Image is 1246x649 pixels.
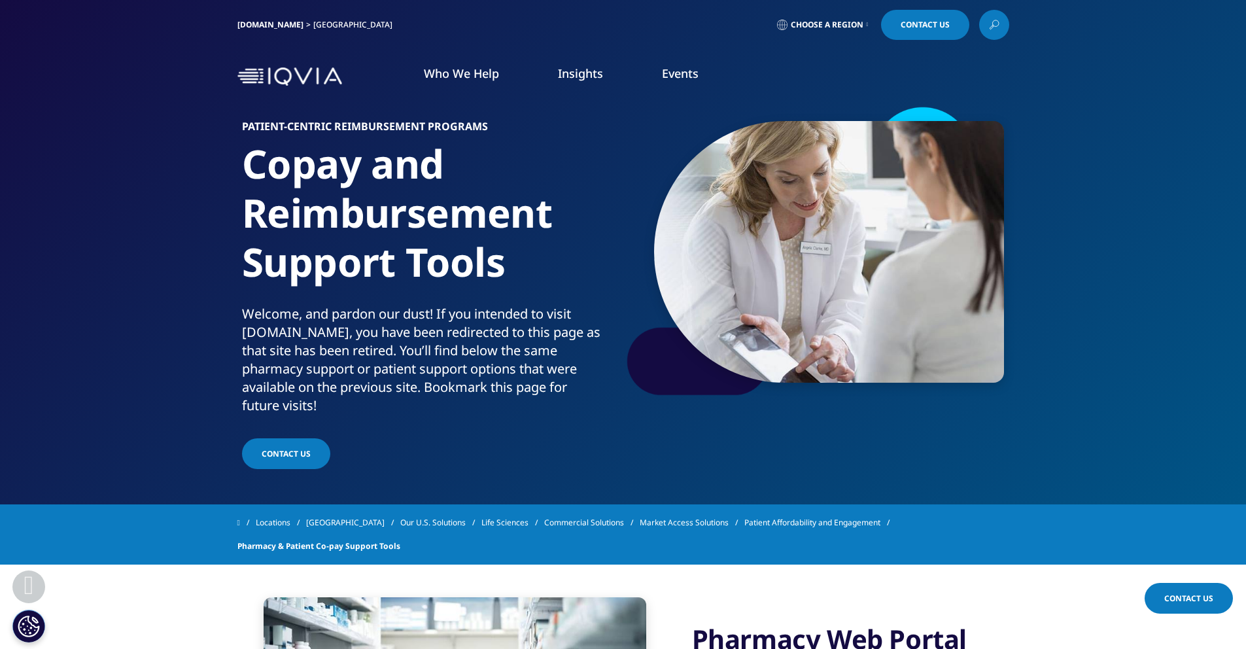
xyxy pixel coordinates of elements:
[237,19,303,30] a: [DOMAIN_NAME]
[242,139,618,305] h1: Copay and Reimbursement Support Tools
[237,67,342,86] img: IQVIA Healthcare Information Technology and Pharma Clinical Research Company
[262,448,311,459] span: Contact Us
[901,21,950,29] span: Contact Us
[12,610,45,642] button: Cookies Settings
[1164,593,1213,604] span: Contact Us
[242,305,618,415] div: Welcome, and pardon our dust! If you intended to visit [DOMAIN_NAME], you have been redirected to...
[881,10,969,40] a: Contact Us
[256,511,306,535] a: Locations
[400,511,481,535] a: Our U.S. Solutions
[662,65,699,81] a: Events
[313,20,398,30] div: [GEOGRAPHIC_DATA]
[640,511,744,535] a: Market Access Solutions
[306,511,400,535] a: [GEOGRAPHIC_DATA]
[1145,583,1233,614] a: Contact Us
[654,121,1004,383] img: 077_doctor-showing-info-to-patient-on-tablet.jpg
[558,65,603,81] a: Insights
[544,511,640,535] a: Commercial Solutions
[744,511,896,535] a: Patient Affordability and Engagement
[424,65,499,81] a: Who We Help
[791,20,863,30] span: Choose a Region
[237,535,400,558] span: Pharmacy & Patient Co-pay Support Tools
[347,46,1009,107] nav: Primary
[481,511,544,535] a: Life Sciences
[242,438,330,469] a: Contact Us
[242,121,618,139] h6: Patient-centric Reimbursement Programs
